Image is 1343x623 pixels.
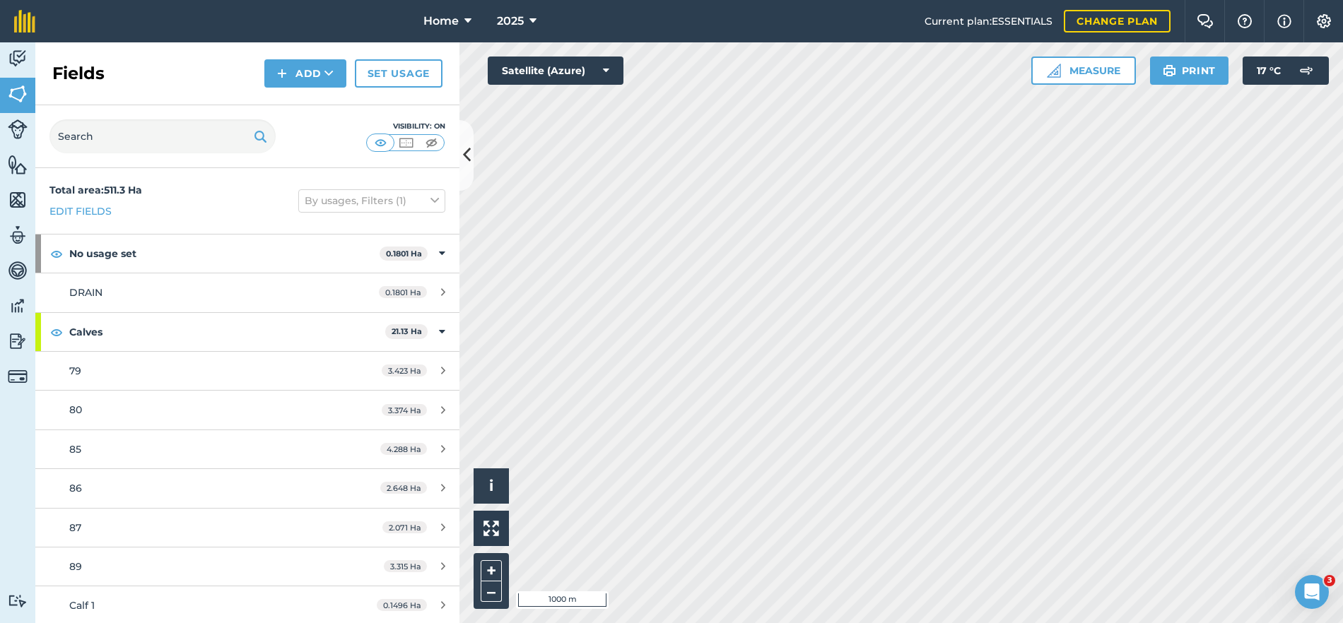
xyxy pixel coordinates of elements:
img: svg+xml;base64,PD94bWwgdmVyc2lvbj0iMS4wIiBlbmNvZGluZz0idXRmLTgiPz4KPCEtLSBHZW5lcmF0b3I6IEFkb2JlIE... [8,225,28,246]
span: 0.1496 Ha [377,599,427,611]
img: svg+xml;base64,PD94bWwgdmVyc2lvbj0iMS4wIiBlbmNvZGluZz0idXRmLTgiPz4KPCEtLSBHZW5lcmF0b3I6IEFkb2JlIE... [8,260,28,281]
span: 2025 [497,13,524,30]
button: Print [1150,57,1229,85]
button: Satellite (Azure) [488,57,623,85]
span: 89 [69,560,82,573]
a: Change plan [1064,10,1171,32]
span: 80 [69,403,82,416]
span: 3 [1324,575,1335,586]
img: svg+xml;base64,PD94bWwgdmVyc2lvbj0iMS4wIiBlbmNvZGluZz0idXRmLTgiPz4KPCEtLSBHZW5lcmF0b3I6IEFkb2JlIE... [8,367,28,386]
div: No usage set0.1801 Ha [35,235,459,273]
div: Calves21.13 Ha [35,313,459,351]
span: Home [423,13,459,30]
strong: Calves [69,313,385,351]
span: 86 [69,482,82,494]
span: 0.1801 Ha [379,286,427,298]
span: 2.071 Ha [382,521,427,533]
button: i [474,468,509,504]
img: svg+xml;base64,PHN2ZyB4bWxucz0iaHR0cDovL3d3dy53My5vcmcvMjAwMC9zdmciIHdpZHRoPSI1NiIgaGVpZ2h0PSI2MC... [8,154,28,175]
span: 79 [69,364,81,377]
img: svg+xml;base64,PHN2ZyB4bWxucz0iaHR0cDovL3d3dy53My5vcmcvMjAwMC9zdmciIHdpZHRoPSI1MCIgaGVpZ2h0PSI0MC... [372,136,389,150]
img: svg+xml;base64,PHN2ZyB4bWxucz0iaHR0cDovL3d3dy53My5vcmcvMjAwMC9zdmciIHdpZHRoPSI1MCIgaGVpZ2h0PSI0MC... [423,136,440,150]
button: – [481,581,502,602]
span: 4.288 Ha [380,443,427,455]
img: svg+xml;base64,PHN2ZyB4bWxucz0iaHR0cDovL3d3dy53My5vcmcvMjAwMC9zdmciIHdpZHRoPSIxNyIgaGVpZ2h0PSIxNy... [1277,13,1291,30]
a: 854.288 Ha [35,430,459,468]
img: svg+xml;base64,PHN2ZyB4bWxucz0iaHR0cDovL3d3dy53My5vcmcvMjAwMC9zdmciIHdpZHRoPSI1NiIgaGVpZ2h0PSI2MC... [8,83,28,105]
button: Measure [1031,57,1136,85]
span: Calf 1 [69,599,95,612]
button: By usages, Filters (1) [298,189,445,212]
span: i [489,477,493,494]
span: 87 [69,521,81,534]
button: Add [264,59,346,88]
span: 2.648 Ha [380,482,427,494]
img: svg+xml;base64,PHN2ZyB4bWxucz0iaHR0cDovL3d3dy53My5vcmcvMjAwMC9zdmciIHdpZHRoPSIxOCIgaGVpZ2h0PSIyNC... [50,245,63,262]
img: Two speech bubbles overlapping with the left bubble in the forefront [1197,14,1214,28]
img: svg+xml;base64,PHN2ZyB4bWxucz0iaHR0cDovL3d3dy53My5vcmcvMjAwMC9zdmciIHdpZHRoPSI1MCIgaGVpZ2h0PSI0MC... [397,136,415,150]
input: Search [49,119,276,153]
a: 793.423 Ha [35,352,459,390]
img: Ruler icon [1047,64,1061,78]
img: A question mark icon [1236,14,1253,28]
span: 3.423 Ha [382,364,427,376]
button: 17 °C [1243,57,1329,85]
strong: No usage set [69,235,380,273]
img: svg+xml;base64,PD94bWwgdmVyc2lvbj0iMS4wIiBlbmNvZGluZz0idXRmLTgiPz4KPCEtLSBHZW5lcmF0b3I6IEFkb2JlIE... [8,295,28,316]
a: Edit fields [49,203,112,219]
img: svg+xml;base64,PD94bWwgdmVyc2lvbj0iMS4wIiBlbmNvZGluZz0idXRmLTgiPz4KPCEtLSBHZW5lcmF0b3I6IEFkb2JlIE... [8,594,28,607]
img: svg+xml;base64,PD94bWwgdmVyc2lvbj0iMS4wIiBlbmNvZGluZz0idXRmLTgiPz4KPCEtLSBHZW5lcmF0b3I6IEFkb2JlIE... [8,331,28,352]
div: Visibility: On [366,121,445,132]
img: svg+xml;base64,PD94bWwgdmVyc2lvbj0iMS4wIiBlbmNvZGluZz0idXRmLTgiPz4KPCEtLSBHZW5lcmF0b3I6IEFkb2JlIE... [1292,57,1320,85]
img: svg+xml;base64,PD94bWwgdmVyc2lvbj0iMS4wIiBlbmNvZGluZz0idXRmLTgiPz4KPCEtLSBHZW5lcmF0b3I6IEFkb2JlIE... [8,48,28,69]
a: 872.071 Ha [35,509,459,547]
img: svg+xml;base64,PHN2ZyB4bWxucz0iaHR0cDovL3d3dy53My5vcmcvMjAwMC9zdmciIHdpZHRoPSIxOSIgaGVpZ2h0PSIyNC... [254,128,267,145]
span: 3.315 Ha [384,560,427,572]
span: 17 ° C [1257,57,1281,85]
h2: Fields [52,62,105,85]
img: svg+xml;base64,PHN2ZyB4bWxucz0iaHR0cDovL3d3dy53My5vcmcvMjAwMC9zdmciIHdpZHRoPSI1NiIgaGVpZ2h0PSI2MC... [8,189,28,210]
button: + [481,560,502,581]
strong: Total area : 511.3 Ha [49,184,142,196]
span: 85 [69,443,81,456]
iframe: Intercom live chat [1295,575,1329,609]
img: A cog icon [1315,14,1332,28]
a: 803.374 Ha [35,391,459,429]
a: 893.315 Ha [35,547,459,586]
a: 862.648 Ha [35,469,459,507]
img: svg+xml;base64,PD94bWwgdmVyc2lvbj0iMS4wIiBlbmNvZGluZz0idXRmLTgiPz4KPCEtLSBHZW5lcmF0b3I6IEFkb2JlIE... [8,119,28,139]
img: fieldmargin Logo [14,10,35,32]
span: 3.374 Ha [382,404,427,416]
span: DRAIN [69,286,102,299]
strong: 0.1801 Ha [386,249,422,259]
img: svg+xml;base64,PHN2ZyB4bWxucz0iaHR0cDovL3d3dy53My5vcmcvMjAwMC9zdmciIHdpZHRoPSIxOSIgaGVpZ2h0PSIyNC... [1163,62,1176,79]
img: svg+xml;base64,PHN2ZyB4bWxucz0iaHR0cDovL3d3dy53My5vcmcvMjAwMC9zdmciIHdpZHRoPSIxOCIgaGVpZ2h0PSIyNC... [50,324,63,340]
a: Set usage [355,59,442,88]
a: DRAIN0.1801 Ha [35,273,459,311]
span: Current plan : ESSENTIALS [925,13,1052,29]
img: svg+xml;base64,PHN2ZyB4bWxucz0iaHR0cDovL3d3dy53My5vcmcvMjAwMC9zdmciIHdpZHRoPSIxNCIgaGVpZ2h0PSIyNC... [277,65,287,82]
img: Four arrows, one pointing top left, one top right, one bottom right and the last bottom left [483,521,499,536]
strong: 21.13 Ha [392,326,422,336]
